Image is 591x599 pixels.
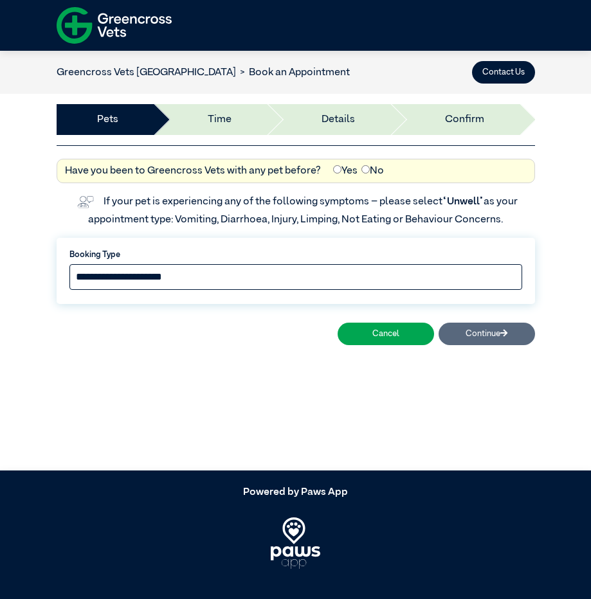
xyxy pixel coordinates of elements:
a: Greencross Vets [GEOGRAPHIC_DATA] [57,67,236,78]
nav: breadcrumb [57,65,350,80]
input: Yes [333,165,341,174]
label: Booking Type [69,249,522,261]
label: Have you been to Greencross Vets with any pet before? [65,163,321,179]
img: PawsApp [271,517,320,569]
label: No [361,163,384,179]
button: Contact Us [472,61,535,84]
input: No [361,165,370,174]
label: If your pet is experiencing any of the following symptoms – please select as your appointment typ... [88,197,520,225]
img: f-logo [57,3,172,48]
label: Yes [333,163,358,179]
button: Cancel [338,323,434,345]
img: vet [73,192,98,212]
span: “Unwell” [442,197,484,207]
a: Pets [97,112,118,127]
li: Book an Appointment [236,65,350,80]
h5: Powered by Paws App [57,487,535,499]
